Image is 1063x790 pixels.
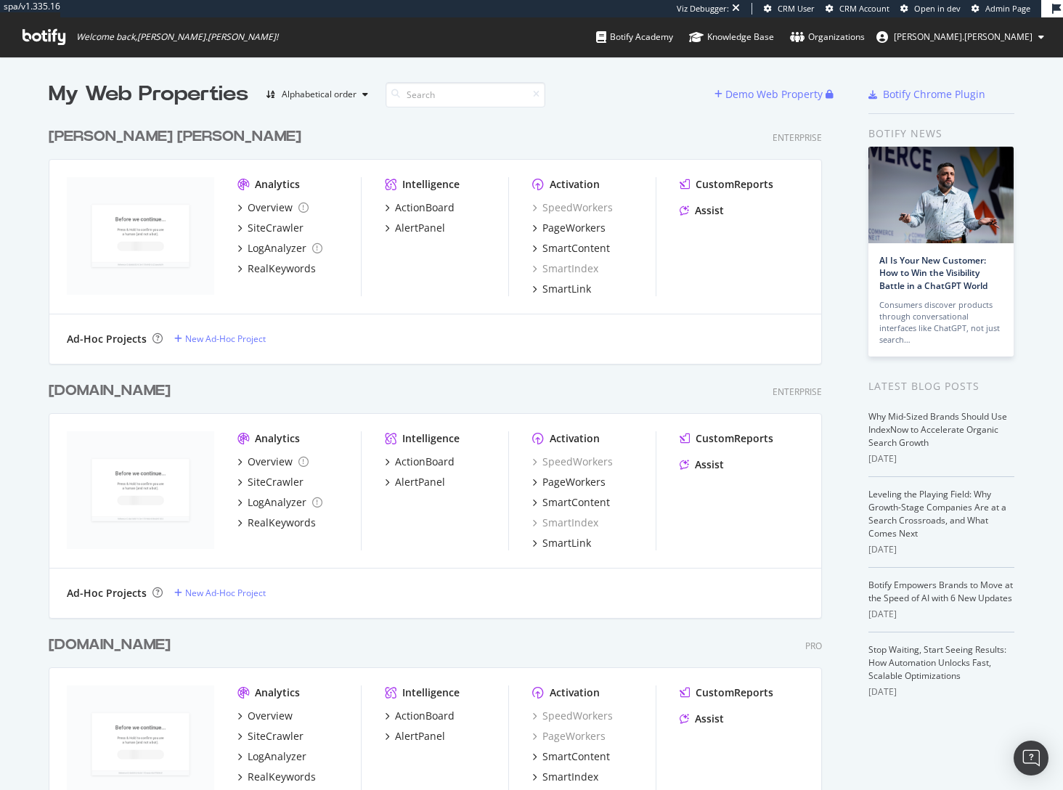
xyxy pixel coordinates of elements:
[49,380,171,402] div: [DOMAIN_NAME]
[868,579,1013,604] a: Botify Empowers Brands to Move at the Speed of AI with 6 New Updates
[696,177,773,192] div: CustomReports
[696,685,773,700] div: CustomReports
[237,495,322,510] a: LogAnalyzer
[237,516,316,530] a: RealKeywords
[542,770,598,784] div: SmartIndex
[879,254,987,291] a: AI Is Your New Customer: How to Win the Visibility Battle in a ChatGPT World
[868,685,1014,699] div: [DATE]
[868,643,1006,682] a: Stop Waiting, Start Seeing Results: How Automation Unlocks Fast, Scalable Optimizations
[49,126,307,147] a: [PERSON_NAME] [PERSON_NAME]
[868,378,1014,394] div: Latest Blog Posts
[532,455,613,469] a: SpeedWorkers
[174,587,266,599] a: New Ad-Hoc Project
[868,452,1014,465] div: [DATE]
[680,203,724,218] a: Assist
[972,3,1030,15] a: Admin Page
[237,770,316,784] a: RealKeywords
[868,410,1007,449] a: Why Mid-Sized Brands Should Use IndexNow to Accelerate Organic Search Growth
[237,455,309,469] a: Overview
[677,3,729,15] div: Viz Debugger:
[237,709,293,723] a: Overview
[532,282,591,296] a: SmartLink
[985,3,1030,14] span: Admin Page
[714,83,826,106] button: Demo Web Property
[696,431,773,446] div: CustomReports
[237,729,304,744] a: SiteCrawler
[542,475,606,489] div: PageWorkers
[237,749,306,764] a: LogAnalyzer
[550,685,600,700] div: Activation
[868,543,1014,556] div: [DATE]
[805,640,822,652] div: Pro
[900,3,961,15] a: Open in dev
[790,30,865,44] div: Organizations
[49,380,176,402] a: [DOMAIN_NAME]
[248,241,306,256] div: LogAnalyzer
[385,221,445,235] a: AlertPanel
[532,475,606,489] a: PageWorkers
[680,685,773,700] a: CustomReports
[402,177,460,192] div: Intelligence
[542,241,610,256] div: SmartContent
[914,3,961,14] span: Open in dev
[385,455,455,469] a: ActionBoard
[237,261,316,276] a: RealKeywords
[248,261,316,276] div: RealKeywords
[402,685,460,700] div: Intelligence
[248,495,306,510] div: LogAnalyzer
[550,431,600,446] div: Activation
[237,475,304,489] a: SiteCrawler
[255,431,300,446] div: Analytics
[764,3,815,15] a: CRM User
[680,431,773,446] a: CustomReports
[532,770,598,784] a: SmartIndex
[542,536,591,550] div: SmartLink
[680,177,773,192] a: CustomReports
[67,431,214,549] img: ralphlauren.ca
[680,457,724,472] a: Assist
[248,455,293,469] div: Overview
[248,709,293,723] div: Overview
[395,729,445,744] div: AlertPanel
[725,87,823,102] div: Demo Web Property
[778,3,815,14] span: CRM User
[542,282,591,296] div: SmartLink
[255,177,300,192] div: Analytics
[542,749,610,764] div: SmartContent
[865,25,1056,49] button: [PERSON_NAME].[PERSON_NAME]
[532,536,591,550] a: SmartLink
[532,709,613,723] a: SpeedWorkers
[395,455,455,469] div: ActionBoard
[386,82,545,107] input: Search
[532,749,610,764] a: SmartContent
[248,221,304,235] div: SiteCrawler
[49,126,301,147] div: [PERSON_NAME] [PERSON_NAME]
[248,729,304,744] div: SiteCrawler
[255,685,300,700] div: Analytics
[185,587,266,599] div: New Ad-Hoc Project
[868,87,985,102] a: Botify Chrome Plugin
[237,221,304,235] a: SiteCrawler
[395,475,445,489] div: AlertPanel
[248,200,293,215] div: Overview
[695,203,724,218] div: Assist
[532,261,598,276] a: SmartIndex
[714,88,826,100] a: Demo Web Property
[385,729,445,744] a: AlertPanel
[773,131,822,144] div: Enterprise
[248,475,304,489] div: SiteCrawler
[395,200,455,215] div: ActionBoard
[532,516,598,530] a: SmartIndex
[542,495,610,510] div: SmartContent
[532,200,613,215] a: SpeedWorkers
[49,635,171,656] div: [DOMAIN_NAME]
[237,200,309,215] a: Overview
[174,333,266,345] a: New Ad-Hoc Project
[689,17,774,57] a: Knowledge Base
[185,333,266,345] div: New Ad-Hoc Project
[49,80,248,109] div: My Web Properties
[695,712,724,726] div: Assist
